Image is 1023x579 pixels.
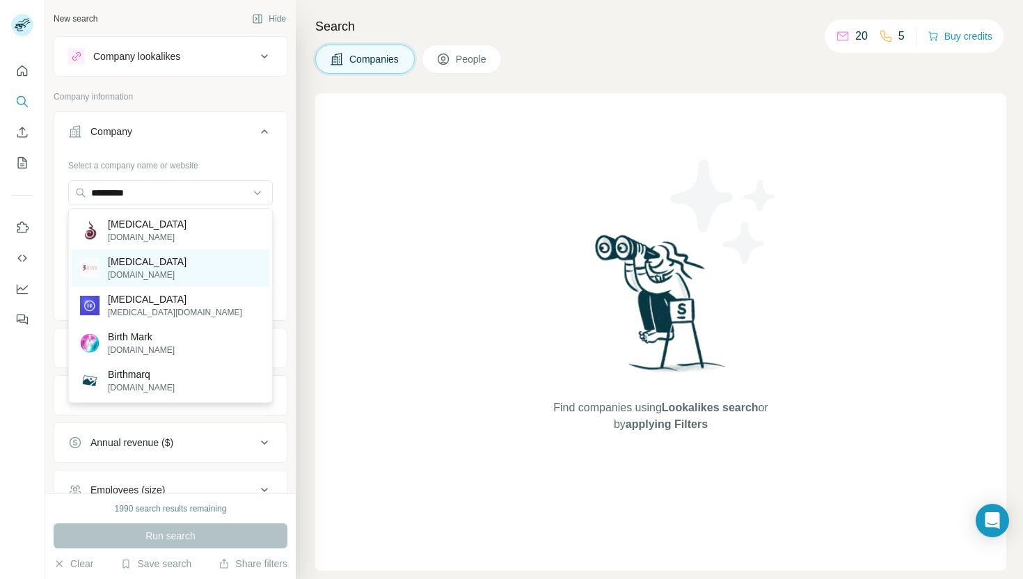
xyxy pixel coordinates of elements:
p: [MEDICAL_DATA] [108,255,187,269]
div: Company lookalikes [93,49,180,63]
button: Employees (size) [54,473,287,507]
img: Birthmark [80,221,100,240]
p: Birthmarq [108,367,175,381]
button: Hide [242,8,296,29]
div: 1990 search results remaining [115,502,227,515]
p: [DOMAIN_NAME] [108,344,175,356]
img: Surfe Illustration - Woman searching with binoculars [589,231,733,386]
button: Share filters [219,557,287,571]
h4: Search [315,17,1006,36]
button: Quick start [11,58,33,84]
p: Company information [54,90,287,103]
p: [MEDICAL_DATA][DOMAIN_NAME] [108,306,242,319]
div: Employees (size) [90,483,165,497]
div: Open Intercom Messenger [976,504,1009,537]
p: [MEDICAL_DATA] [108,292,242,306]
button: Company lookalikes [54,40,287,73]
button: Company [54,115,287,154]
img: Birthmark [80,296,100,315]
button: Buy credits [928,26,992,46]
button: My lists [11,150,33,175]
img: Surfe Illustration - Stars [661,149,786,274]
div: Company [90,125,132,138]
button: Clear [54,557,93,571]
span: applying Filters [626,418,708,430]
p: [DOMAIN_NAME] [108,269,187,281]
p: [DOMAIN_NAME] [108,231,187,244]
p: [DOMAIN_NAME] [108,381,175,394]
button: Enrich CSV [11,120,33,145]
div: New search [54,13,97,25]
button: Search [11,89,33,114]
button: HQ location [54,379,287,412]
div: Select a company name or website [68,154,273,172]
p: Birth Mark [108,330,175,344]
span: Companies [349,52,400,66]
span: Lookalikes search [662,402,759,413]
span: People [456,52,488,66]
p: 5 [898,28,905,45]
span: Find companies using or by [549,399,772,433]
img: Birth Mark [80,333,100,353]
div: Annual revenue ($) [90,436,173,450]
button: Use Surfe on LinkedIn [11,215,33,240]
p: 20 [855,28,868,45]
img: Birthmark [80,258,100,278]
p: [MEDICAL_DATA] [108,217,187,231]
button: Annual revenue ($) [54,426,287,459]
img: Birthmarq [80,371,100,390]
button: Industry [54,331,287,365]
button: Use Surfe API [11,246,33,271]
button: Dashboard [11,276,33,301]
button: Save search [120,557,191,571]
button: Feedback [11,307,33,332]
